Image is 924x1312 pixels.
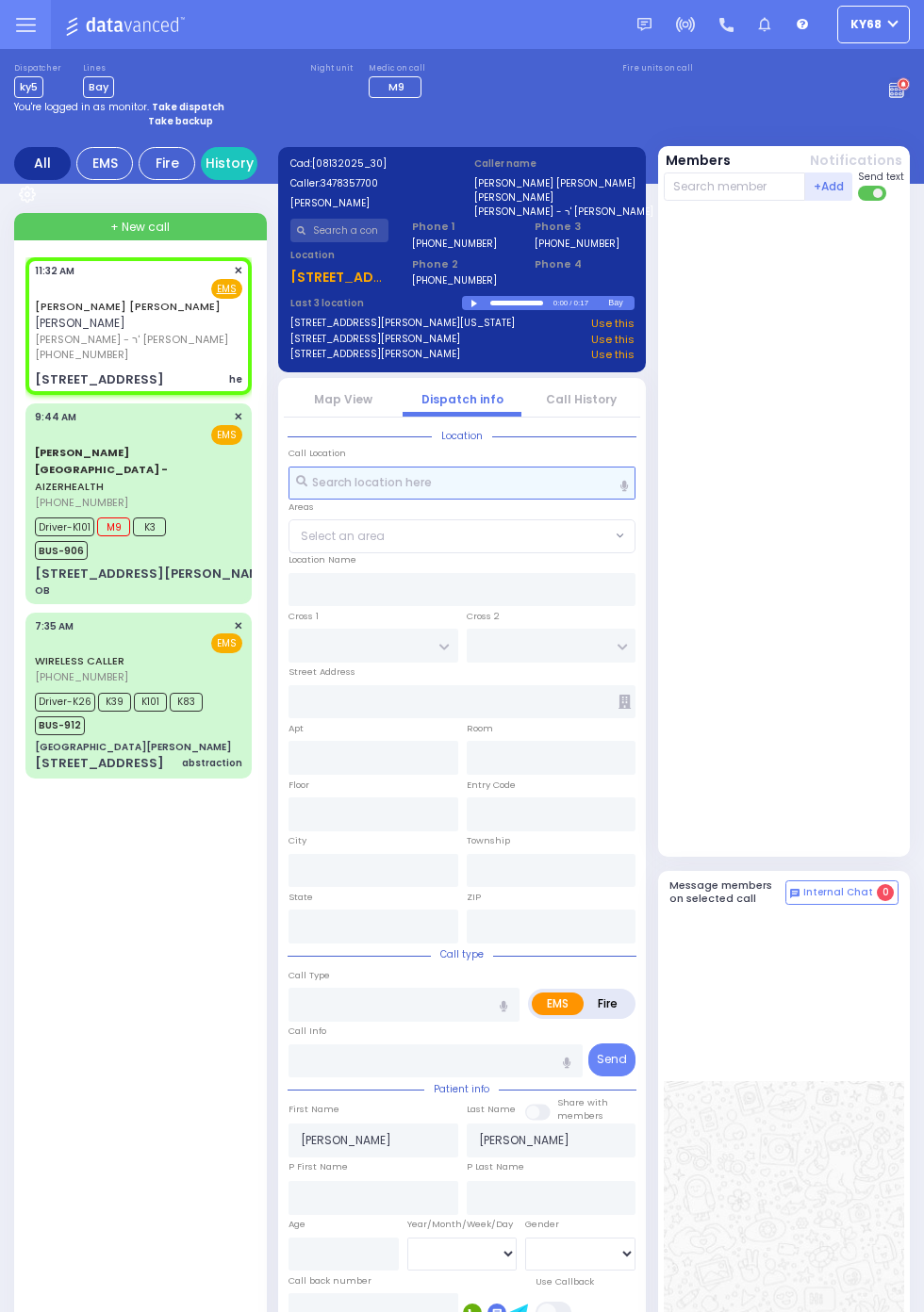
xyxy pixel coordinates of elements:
span: Phone 2 [412,256,511,272]
strong: Take dispatch [152,100,224,114]
span: K39 [98,693,131,712]
label: Caller: [290,176,451,190]
label: Last 3 location [290,296,463,310]
label: Apt [289,722,304,735]
a: [STREET_ADDRESS][PERSON_NAME] [290,332,460,348]
span: members [557,1109,603,1122]
label: Fire units on call [622,63,693,74]
label: Age [289,1218,305,1231]
button: Send [588,1043,635,1076]
div: All [14,147,71,180]
label: Cross 2 [467,610,500,623]
a: AIZERHEALTH [35,445,168,494]
a: Dispatch info [421,391,503,407]
small: Share with [557,1096,608,1108]
label: Call Type [289,969,330,982]
div: [STREET_ADDRESS][PERSON_NAME] [35,565,273,583]
label: Street Address [289,665,355,679]
img: comment-alt.png [790,889,800,898]
label: Call Location [289,447,346,460]
div: [STREET_ADDRESS] [35,754,164,773]
span: K101 [134,693,167,712]
label: [PERSON_NAME] [290,196,451,210]
a: History [201,147,257,180]
label: Medic on call [369,63,427,74]
a: Call History [546,391,617,407]
div: [STREET_ADDRESS] [35,370,164,389]
div: [GEOGRAPHIC_DATA][PERSON_NAME] [35,740,231,754]
label: [PERSON_NAME] - ר' [PERSON_NAME] [474,205,635,219]
button: Notifications [810,151,902,171]
label: Call back number [289,1274,371,1287]
label: EMS [532,992,584,1015]
span: Select an area [301,528,385,545]
span: Location [432,429,492,443]
u: EMS [217,282,237,296]
label: Cross 1 [289,610,319,623]
span: EMS [211,633,242,653]
span: [PHONE_NUMBER] [35,347,128,362]
button: ky68 [837,6,910,43]
span: M9 [388,79,404,94]
label: Location [290,248,389,262]
label: Township [467,834,510,847]
span: 11:32 AM [35,264,74,278]
label: Call Info [289,1025,326,1038]
label: [PERSON_NAME] [PERSON_NAME] [474,176,635,190]
span: [PHONE_NUMBER] [35,669,128,684]
span: + New call [110,219,170,236]
label: [PHONE_NUMBER] [535,237,619,251]
span: 7:35 AM [35,619,74,633]
label: Use Callback [536,1275,594,1288]
label: P Last Name [467,1160,524,1173]
span: Phone 4 [535,256,634,272]
h5: Message members on selected call [669,879,786,904]
div: 0:17 [573,292,590,314]
span: Patient info [424,1082,499,1096]
span: ✕ [234,263,242,279]
span: EMS [211,425,242,445]
label: City [289,834,306,847]
label: Fire [583,992,633,1015]
label: Floor [289,779,309,792]
span: ky68 [850,16,882,33]
label: Areas [289,500,314,514]
img: Logo [65,13,190,37]
span: ✕ [234,409,242,425]
label: State [289,891,313,904]
input: Search location here [289,467,635,500]
span: Phone 1 [412,219,511,235]
a: [PERSON_NAME] [PERSON_NAME] [35,299,221,314]
a: [STREET_ADDRESS][PERSON_NAME][US_STATE] [290,316,515,332]
a: Map View [314,391,372,407]
label: P First Name [289,1160,348,1173]
span: K3 [133,517,166,536]
div: / [569,292,572,314]
span: [PERSON_NAME] [35,315,125,331]
span: Call type [431,947,493,961]
label: [PHONE_NUMBER] [412,273,497,287]
label: Cad: [290,156,451,171]
label: Caller name [474,156,635,171]
span: K83 [170,693,203,712]
span: 9:44 AM [35,410,76,424]
a: Use this [591,332,635,348]
div: 0:00 [553,292,569,314]
input: Search a contact [290,219,389,242]
span: 3478357700 [321,176,378,190]
div: Year/Month/Week/Day [407,1218,518,1231]
span: Driver-K101 [35,517,94,536]
div: Fire [139,147,195,180]
span: ✕ [234,618,242,634]
a: Use this [591,347,635,363]
span: Other building occupants [619,695,631,709]
a: WIRELESS CALLER [35,653,124,668]
a: Use this [591,316,635,332]
span: 0 [877,884,894,901]
u: [STREET_ADDRESS] - Use this [290,268,490,287]
span: Internal Chat [803,886,873,899]
span: [PHONE_NUMBER] [35,495,128,510]
label: First Name [289,1103,339,1116]
button: Members [666,151,731,171]
span: ky5 [14,76,43,98]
